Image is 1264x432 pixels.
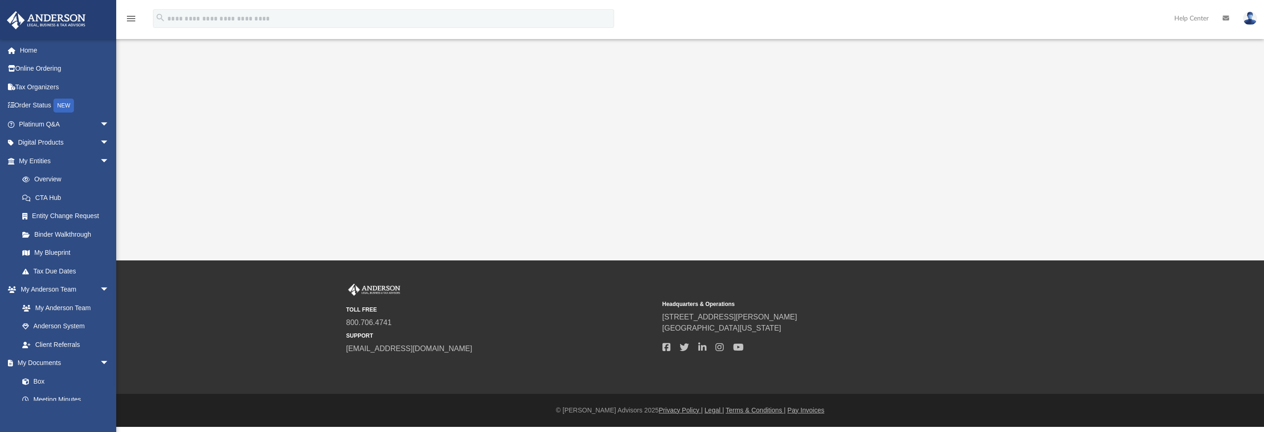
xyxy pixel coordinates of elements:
[155,13,165,23] i: search
[7,96,123,115] a: Order StatusNEW
[13,188,123,207] a: CTA Hub
[7,133,123,152] a: Digital Productsarrow_drop_down
[13,262,123,280] a: Tax Due Dates
[7,115,123,133] a: Platinum Q&Aarrow_drop_down
[7,280,119,299] a: My Anderson Teamarrow_drop_down
[662,313,797,321] a: [STREET_ADDRESS][PERSON_NAME]
[53,99,74,113] div: NEW
[705,406,724,414] a: Legal |
[13,170,123,189] a: Overview
[116,405,1264,415] div: © [PERSON_NAME] Advisors 2025
[662,300,972,308] small: Headquarters & Operations
[13,372,114,391] a: Box
[13,225,123,244] a: Binder Walkthrough
[13,299,114,317] a: My Anderson Team
[100,354,119,373] span: arrow_drop_down
[346,284,402,296] img: Anderson Advisors Platinum Portal
[126,13,137,24] i: menu
[13,207,123,226] a: Entity Change Request
[659,406,703,414] a: Privacy Policy |
[346,332,656,340] small: SUPPORT
[7,41,123,60] a: Home
[7,78,123,96] a: Tax Organizers
[346,319,392,326] a: 800.706.4741
[1243,12,1257,25] img: User Pic
[788,406,824,414] a: Pay Invoices
[100,133,119,153] span: arrow_drop_down
[13,317,119,336] a: Anderson System
[346,306,656,314] small: TOLL FREE
[126,18,137,24] a: menu
[346,345,472,352] a: [EMAIL_ADDRESS][DOMAIN_NAME]
[7,354,119,372] a: My Documentsarrow_drop_down
[13,391,119,409] a: Meeting Minutes
[13,335,119,354] a: Client Referrals
[100,152,119,171] span: arrow_drop_down
[7,60,123,78] a: Online Ordering
[662,324,781,332] a: [GEOGRAPHIC_DATA][US_STATE]
[7,152,123,170] a: My Entitiesarrow_drop_down
[100,115,119,134] span: arrow_drop_down
[13,244,119,262] a: My Blueprint
[726,406,786,414] a: Terms & Conditions |
[4,11,88,29] img: Anderson Advisors Platinum Portal
[100,280,119,299] span: arrow_drop_down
